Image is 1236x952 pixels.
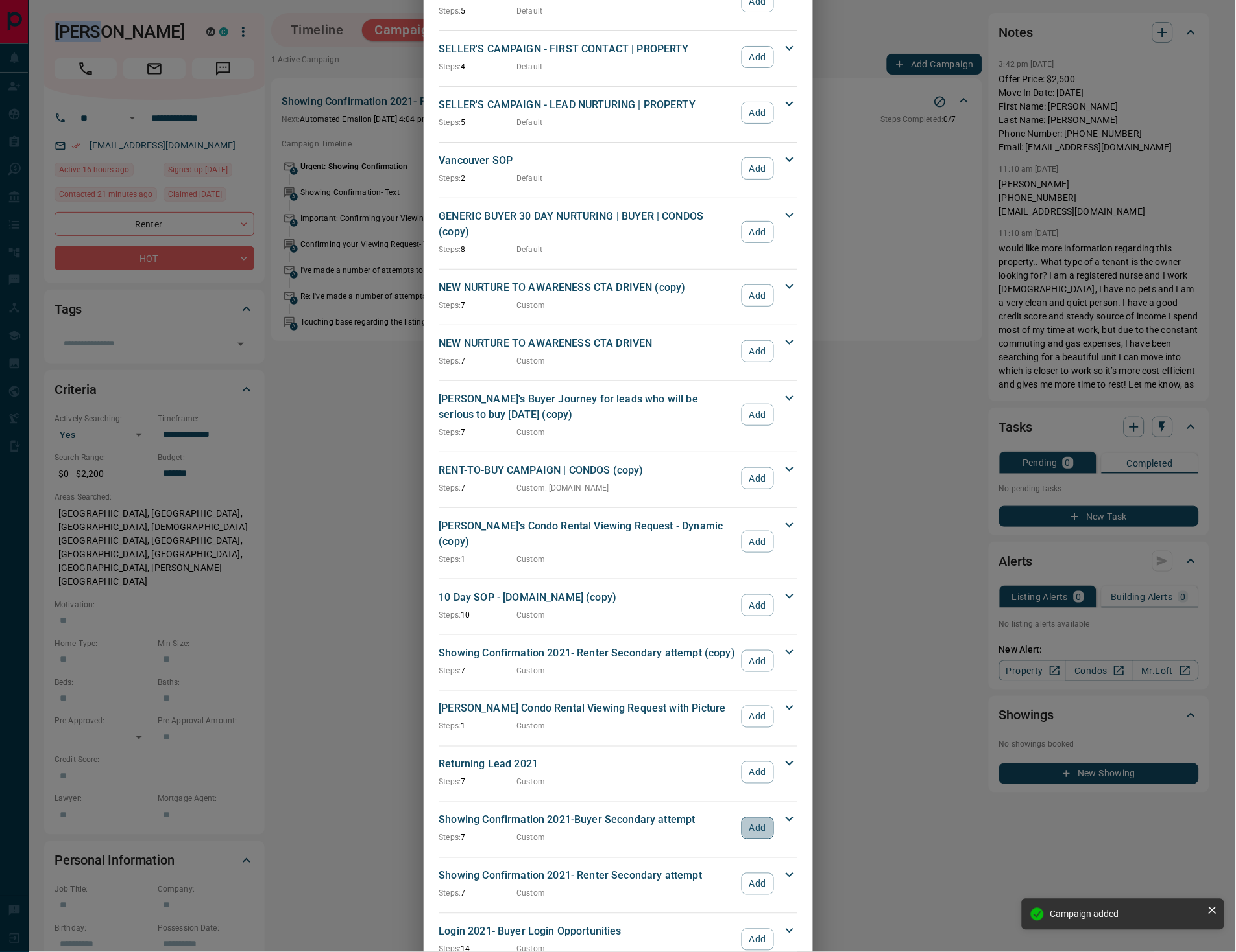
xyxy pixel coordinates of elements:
[439,95,797,131] div: SELLER'S CAMPAIGN - LEAD NURTURING | PROPERTYSteps:5DefaultAdd
[439,6,461,16] span: Steps:
[439,924,736,940] p: Login 2021- Buyer Login Opportunities
[439,389,797,441] div: [PERSON_NAME]'s Buyer Journey for leads who will be serious to buy [DATE] (copy)Steps:7CustomAdd
[439,244,517,255] p: 8
[439,277,797,314] div: NEW NURTURE TO AWARENESS CTA DRIVEN (copy)Steps:7CustomAdd
[742,467,773,489] button: Add
[439,555,461,564] span: Steps:
[439,355,517,367] p: 7
[439,516,797,568] div: [PERSON_NAME]'s Condo Rental Viewing Request - Dynamic (copy)Steps:1CustomAdd
[439,460,797,496] div: RENT-TO-BUY CAMPAIGN | CONDOS (copy)Steps:7Custom: [DOMAIN_NAME]Add
[439,333,797,369] div: NEW NURTURE TO AWARENESS CTA DRIVENSteps:7CustomAdd
[439,62,461,71] span: Steps:
[517,355,546,367] p: Custom
[439,888,517,900] p: 7
[517,888,546,900] p: Custom
[439,61,517,73] p: 4
[439,553,517,565] p: 1
[439,832,517,844] p: 7
[517,482,609,494] p: Custom : [DOMAIN_NAME]
[742,102,773,124] button: Add
[742,706,773,728] button: Add
[517,553,546,565] p: Custom
[439,39,797,75] div: SELLER'S CAMPAIGN - FIRST CONTACT | PROPERTYSteps:4DefaultAdd
[742,817,773,839] button: Add
[439,699,797,735] div: [PERSON_NAME] Condo Rental Viewing Request with PictureSteps:1CustomAdd
[439,172,517,184] p: 2
[439,810,797,846] div: Showing Confirmation 2021-Buyer Secondary attemptSteps:7CustomAdd
[439,778,461,787] span: Steps:
[742,340,773,362] button: Add
[439,206,797,258] div: GENERIC BUYER 30 DAY NURTURING | BUYER | CONDOS (copy)Steps:8DefaultAdd
[517,5,543,17] p: Default
[439,665,517,677] p: 7
[742,650,773,672] button: Add
[439,776,517,788] p: 7
[439,428,461,437] span: Steps:
[742,929,773,951] button: Add
[742,531,773,553] button: Add
[439,868,736,884] p: Showing Confirmation 2021- Renter Secondary attempt
[517,61,543,73] p: Default
[439,666,461,675] span: Steps:
[439,721,517,732] p: 1
[742,221,773,243] button: Add
[439,150,797,187] div: Vancouver SOPSteps:2DefaultAdd
[517,426,546,438] p: Custom
[517,244,543,255] p: Default
[517,299,546,311] p: Custom
[439,153,736,168] p: Vancouver SOP
[1050,909,1202,920] div: Campaign added
[439,645,736,661] p: Showing Confirmation 2021- Renter Secondary attempt (copy)
[439,813,736,828] p: Showing Confirmation 2021-Buyer Secondary attempt
[439,754,797,791] div: Returning Lead 2021Steps:7CustomAdd
[439,301,461,310] span: Steps:
[742,46,773,68] button: Add
[439,41,736,57] p: SELLER'S CAMPAIGN - FIRST CONTACT | PROPERTY
[439,463,736,478] p: RENT-TO-BUY CAMPAIGN | CONDOS (copy)
[439,118,461,127] span: Steps:
[439,889,461,898] span: Steps:
[439,280,736,296] p: NEW NURTURE TO AWARENESS CTA DRIVEN (copy)
[742,284,773,307] button: Add
[439,336,736,351] p: NEW NURTURE TO AWARENESS CTA DRIVEN
[439,587,797,623] div: 10 Day SOP - [DOMAIN_NAME] (copy)Steps:10CustomAdd
[439,722,461,731] span: Steps:
[517,721,546,732] p: Custom
[517,117,543,128] p: Default
[439,174,461,183] span: Steps:
[439,356,461,366] span: Steps:
[439,483,461,493] span: Steps:
[439,5,517,17] p: 5
[439,833,461,842] span: Steps:
[439,643,797,679] div: Showing Confirmation 2021- Renter Secondary attempt (copy)Steps:7CustomAdd
[439,117,517,128] p: 5
[439,391,736,423] p: [PERSON_NAME]'s Buyer Journey for leads who will be serious to buy [DATE] (copy)
[439,245,461,254] span: Steps:
[742,761,773,784] button: Add
[439,299,517,311] p: 7
[742,404,773,426] button: Add
[439,610,461,620] span: Steps:
[439,209,736,240] p: GENERIC BUYER 30 DAY NURTURING | BUYER | CONDOS (copy)
[517,776,546,788] p: Custom
[439,426,517,438] p: 7
[742,157,773,180] button: Add
[439,518,736,550] p: [PERSON_NAME]'s Condo Rental Viewing Request - Dynamic (copy)
[439,97,736,113] p: SELLER'S CAMPAIGN - LEAD NURTURING | PROPERTY
[439,609,517,621] p: 10
[742,873,773,895] button: Add
[439,757,736,772] p: Returning Lead 2021
[517,665,546,677] p: Custom
[517,609,546,621] p: Custom
[439,701,736,717] p: [PERSON_NAME] Condo Rental Viewing Request with Picture
[439,482,517,494] p: 7
[517,832,546,844] p: Custom
[742,594,773,616] button: Add
[517,172,543,184] p: Default
[439,590,736,605] p: 10 Day SOP - [DOMAIN_NAME] (copy)
[439,866,797,902] div: Showing Confirmation 2021- Renter Secondary attemptSteps:7CustomAdd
